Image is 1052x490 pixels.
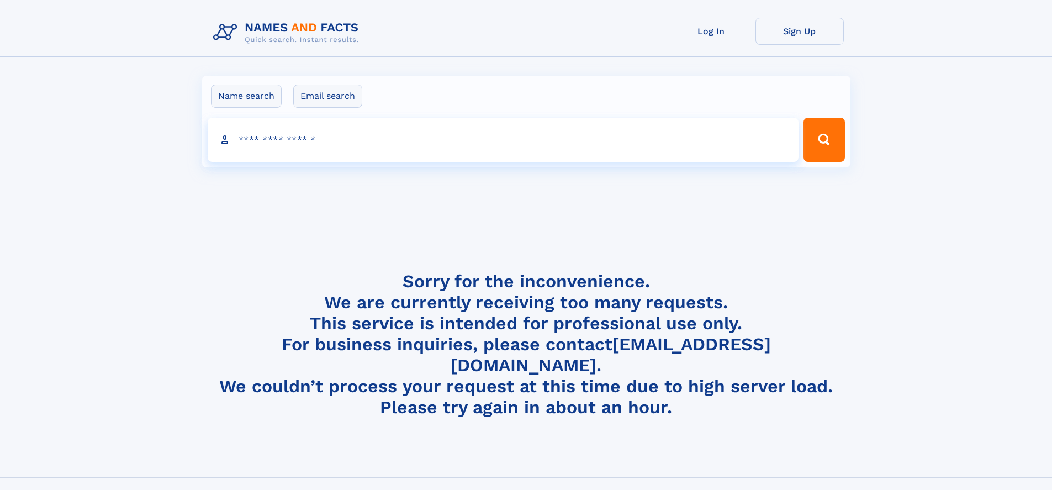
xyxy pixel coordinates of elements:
[293,85,362,108] label: Email search
[803,118,844,162] button: Search Button
[208,118,799,162] input: search input
[667,18,755,45] a: Log In
[209,18,368,48] img: Logo Names and Facts
[211,85,282,108] label: Name search
[209,271,844,418] h4: Sorry for the inconvenience. We are currently receiving too many requests. This service is intend...
[451,334,771,376] a: [EMAIL_ADDRESS][DOMAIN_NAME]
[755,18,844,45] a: Sign Up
